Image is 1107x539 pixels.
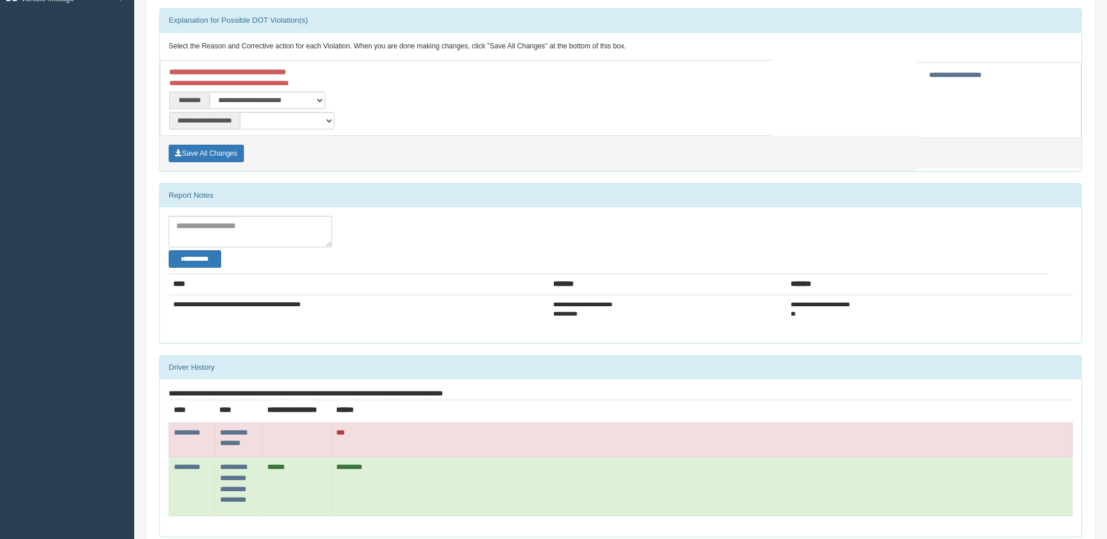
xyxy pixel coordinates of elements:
div: Report Notes [160,184,1081,207]
button: Save [169,145,244,162]
div: Explanation for Possible DOT Violation(s) [160,9,1081,32]
button: Change Filter Options [169,250,221,268]
div: Driver History [160,356,1081,379]
div: Select the Reason and Corrective action for each Violation. When you are done making changes, cli... [160,33,1081,61]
